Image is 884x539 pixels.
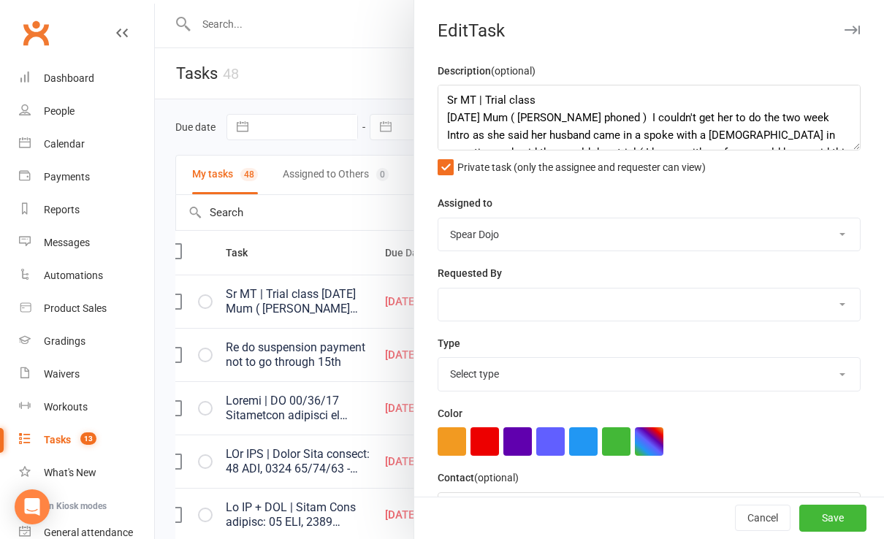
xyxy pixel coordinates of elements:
div: Reports [44,204,80,215]
div: General attendance [44,527,133,538]
div: Edit Task [414,20,884,41]
div: Waivers [44,368,80,380]
div: Dashboard [44,72,94,84]
a: Clubworx [18,15,54,51]
a: Automations [19,259,154,292]
div: Gradings [44,335,85,347]
a: Waivers [19,358,154,391]
label: Color [438,405,462,421]
div: Messages [44,237,90,248]
label: Type [438,335,460,351]
div: What's New [44,467,96,478]
div: Tasks [44,434,71,446]
a: Gradings [19,325,154,358]
a: Tasks 13 [19,424,154,456]
a: Workouts [19,391,154,424]
div: People [44,105,75,117]
label: Description [438,63,536,79]
div: Open Intercom Messenger [15,489,50,524]
div: Payments [44,171,90,183]
button: Save [799,505,866,532]
label: Requested By [438,265,502,281]
a: Reports [19,194,154,226]
label: Assigned to [438,195,492,211]
input: Search [438,492,861,523]
a: Calendar [19,128,154,161]
span: 13 [80,432,96,445]
small: (optional) [491,65,536,77]
a: Payments [19,161,154,194]
div: Product Sales [44,302,107,314]
a: Product Sales [19,292,154,325]
a: What's New [19,456,154,489]
a: Dashboard [19,62,154,95]
div: Workouts [44,401,88,413]
label: Contact [438,470,519,486]
button: Cancel [735,505,790,532]
span: Private task (only the assignee and requester can view) [457,156,706,173]
div: Calendar [44,138,85,150]
a: People [19,95,154,128]
a: Messages [19,226,154,259]
small: (optional) [474,472,519,483]
div: Automations [44,269,103,281]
